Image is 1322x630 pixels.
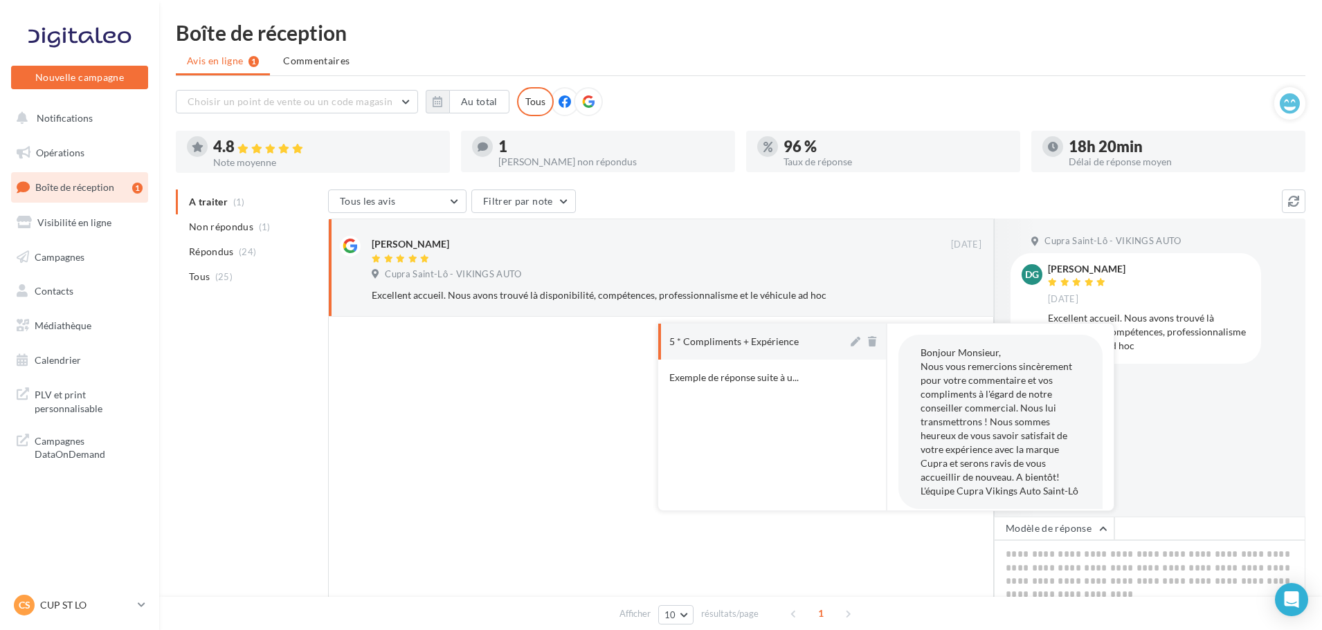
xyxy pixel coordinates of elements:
span: Tous les avis [340,195,396,207]
button: Au total [449,90,509,113]
span: PLV et print personnalisable [35,385,143,415]
span: (25) [215,271,233,282]
span: Cupra Saint-Lô - VIKINGS AUTO [385,268,521,281]
span: Commentaires [283,54,350,68]
div: Note moyenne [213,158,439,167]
div: 96 % [784,139,1009,154]
span: Campagnes [35,250,84,262]
a: CS CUP ST LO [11,592,148,618]
a: Campagnes [8,243,151,272]
a: Médiathèque [8,311,151,340]
span: (24) [239,246,256,257]
span: CS [19,598,30,612]
span: 1 [810,602,832,624]
p: CUP ST LO [40,598,132,612]
div: [PERSON_NAME] non répondus [498,157,724,167]
a: Contacts [8,277,151,306]
button: Modèle de réponse [994,517,1114,540]
button: 5 * Compliments + Expérience [658,324,848,360]
div: Tous [517,87,554,116]
div: Taux de réponse [784,157,1009,167]
span: Campagnes DataOnDemand [35,432,143,461]
span: [DATE] [1048,293,1078,306]
a: PLV et print personnalisable [8,380,151,420]
span: Afficher [619,607,651,620]
span: [DATE] [951,239,981,251]
button: Nouvelle campagne [11,66,148,89]
button: Notifications [8,104,145,133]
div: 1 [498,139,724,154]
a: Visibilité en ligne [8,208,151,237]
div: Excellent accueil. Nous avons trouvé là disponibilité, compétences, professionnalisme et le véhic... [1048,311,1250,353]
span: Tous [189,270,210,284]
div: 5 * Compliments + Expérience [669,335,799,349]
div: Excellent accueil. Nous avons trouvé là disponibilité, compétences, professionnalisme et le véhic... [372,288,891,302]
span: Visibilité en ligne [37,216,111,228]
button: Au total [426,90,509,113]
span: Répondus [189,245,234,259]
span: Notifications [37,112,93,124]
div: Délai de réponse moyen [1069,157,1294,167]
div: 18h 20min [1069,139,1294,154]
span: (1) [259,221,271,232]
span: 10 [664,609,676,620]
button: Tous les avis [328,189,467,213]
button: Exemple de réponse suite à u... [658,360,848,396]
span: Calendrier [35,354,81,366]
div: [PERSON_NAME] [1048,264,1125,274]
div: 4.8 [213,139,439,155]
button: Filtrer par note [471,189,576,213]
span: Médiathèque [35,319,91,331]
span: Contacts [35,285,73,297]
a: Boîte de réception1 [8,172,151,202]
span: Cupra Saint-Lô - VIKINGS AUTO [1044,235,1181,248]
a: Campagnes DataOnDemand [8,426,151,467]
div: Boîte de réception [176,22,1305,43]
span: Opérations [36,147,84,158]
div: Open Intercom Messenger [1275,583,1308,616]
span: Boîte de réception [35,181,114,193]
span: résultats/page [701,607,759,620]
a: Calendrier [8,346,151,375]
button: Choisir un point de vente ou un code magasin [176,90,418,113]
div: 1 [132,183,143,194]
span: dg [1025,268,1039,281]
span: Bonjour Monsieur, Nous vous remercions sincèrement pour votre commentaire et vos compliments à l'... [921,346,1078,497]
div: [PERSON_NAME] [372,237,449,251]
span: Non répondus [189,220,253,234]
span: Exemple de réponse suite à u... [669,371,799,385]
span: Choisir un point de vente ou un code magasin [188,95,392,107]
button: 10 [658,605,694,624]
a: Opérations [8,138,151,167]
